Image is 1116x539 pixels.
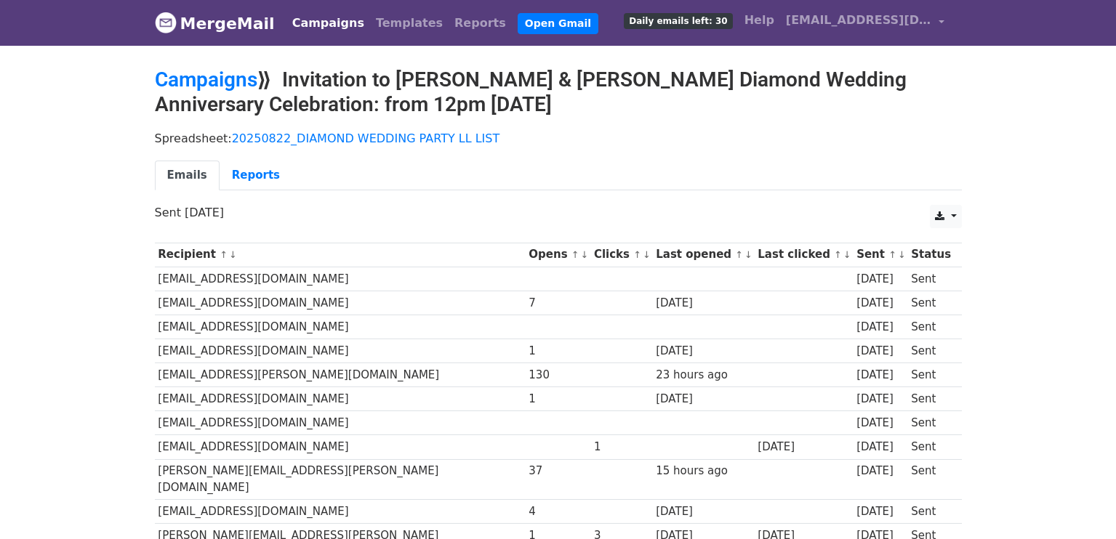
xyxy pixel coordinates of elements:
div: [DATE] [656,295,750,312]
div: [DATE] [656,503,750,520]
a: ↑ [633,249,641,260]
a: Reports [220,161,292,190]
td: Sent [907,291,954,315]
td: Sent [907,435,954,459]
th: Status [907,243,954,267]
div: [DATE] [856,271,904,288]
a: ↓ [843,249,851,260]
td: Sent [907,339,954,363]
a: Emails [155,161,220,190]
td: [EMAIL_ADDRESS][PERSON_NAME][DOMAIN_NAME] [155,363,526,387]
a: ↓ [229,249,237,260]
div: [DATE] [656,343,750,360]
th: Recipient [155,243,526,267]
a: Templates [370,9,449,38]
div: 15 hours ago [656,463,750,479]
div: [DATE] [856,503,904,520]
td: Sent [907,411,954,435]
a: ↑ [571,249,579,260]
th: Opens [526,243,591,267]
div: 1 [529,391,587,408]
div: 1 [594,439,649,455]
a: ↓ [643,249,651,260]
a: ↑ [735,249,743,260]
td: Sent [907,267,954,291]
a: ↓ [581,249,589,260]
div: [DATE] [758,439,849,455]
p: Sent [DATE] [155,205,962,220]
div: [DATE] [856,463,904,479]
td: Sent [907,387,954,411]
a: MergeMail [155,8,275,38]
th: Clicks [590,243,652,267]
td: [EMAIL_ADDRESS][DOMAIN_NAME] [155,387,526,411]
a: Open Gmail [518,13,598,34]
a: ↑ [834,249,842,260]
h2: ⟫ Invitation to [PERSON_NAME] & [PERSON_NAME] Diamond Wedding Anniversary Celebration: from 12pm ... [155,68,962,116]
td: [EMAIL_ADDRESS][DOMAIN_NAME] [155,339,526,363]
p: Spreadsheet: [155,131,962,146]
div: [DATE] [856,343,904,360]
div: [DATE] [856,295,904,312]
td: Sent [907,459,954,500]
span: Daily emails left: 30 [624,13,732,29]
a: 20250822_DIAMOND WEDDING PARTY LL LIST [232,131,500,145]
a: ↓ [744,249,752,260]
td: [EMAIL_ADDRESS][DOMAIN_NAME] [155,291,526,315]
div: 37 [529,463,587,479]
div: [DATE] [856,319,904,336]
img: MergeMail logo [155,12,177,33]
td: Sent [907,315,954,339]
th: Last clicked [755,243,854,267]
div: [DATE] [856,391,904,408]
a: ↑ [220,249,228,260]
td: [PERSON_NAME][EMAIL_ADDRESS][PERSON_NAME][DOMAIN_NAME] [155,459,526,500]
div: 130 [529,367,587,384]
a: Campaigns [286,9,370,38]
span: [EMAIL_ADDRESS][DOMAIN_NAME] [786,12,931,29]
div: 23 hours ago [656,367,750,384]
div: 4 [529,503,587,520]
a: ↓ [898,249,906,260]
td: Sent [907,363,954,387]
a: ↑ [888,249,896,260]
div: [DATE] [656,391,750,408]
div: [DATE] [856,439,904,455]
a: Reports [449,9,512,38]
td: [EMAIL_ADDRESS][DOMAIN_NAME] [155,500,526,524]
a: [EMAIL_ADDRESS][DOMAIN_NAME] [780,6,950,40]
a: Campaigns [155,68,257,92]
td: [EMAIL_ADDRESS][DOMAIN_NAME] [155,435,526,459]
a: Help [739,6,780,35]
div: 7 [529,295,587,312]
td: [EMAIL_ADDRESS][DOMAIN_NAME] [155,267,526,291]
div: [DATE] [856,415,904,431]
div: [DATE] [856,367,904,384]
a: Daily emails left: 30 [618,6,738,35]
td: Sent [907,500,954,524]
th: Sent [853,243,907,267]
td: [EMAIL_ADDRESS][DOMAIN_NAME] [155,315,526,339]
td: [EMAIL_ADDRESS][DOMAIN_NAME] [155,411,526,435]
div: 1 [529,343,587,360]
th: Last opened [652,243,754,267]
